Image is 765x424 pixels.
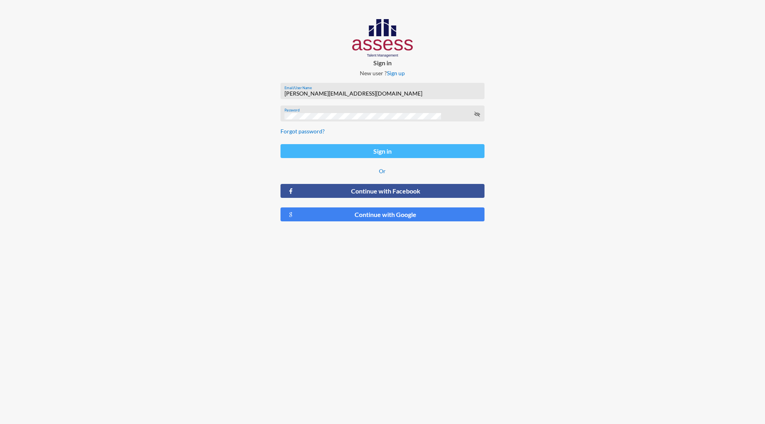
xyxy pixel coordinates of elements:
[274,70,491,76] p: New user ?
[280,168,484,174] p: Or
[280,184,484,198] button: Continue with Facebook
[280,207,484,221] button: Continue with Google
[280,144,484,158] button: Sign in
[387,70,405,76] a: Sign up
[280,128,325,135] a: Forgot password?
[274,59,491,66] p: Sign in
[284,90,480,97] input: Email/User Name
[352,19,413,57] img: AssessLogoo.svg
